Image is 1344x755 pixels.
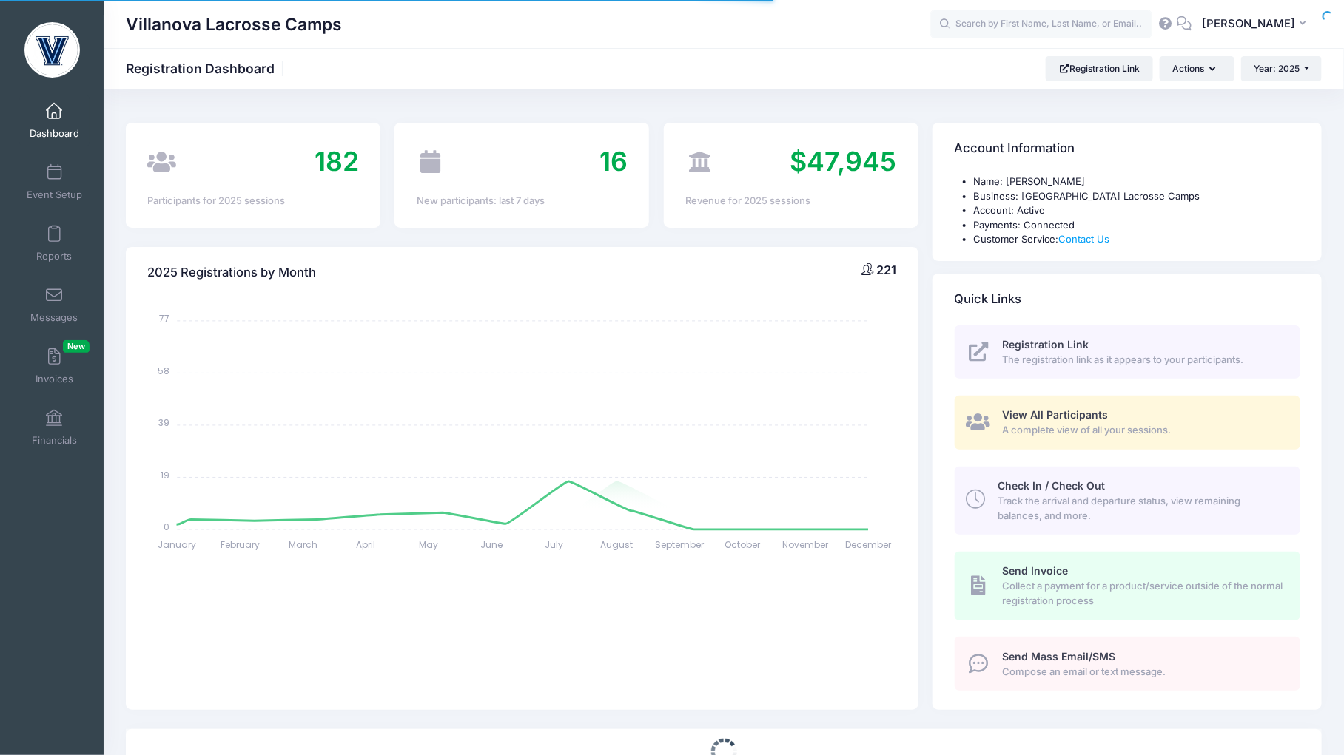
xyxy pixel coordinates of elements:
[315,145,359,177] span: 182
[1202,16,1295,32] span: [PERSON_NAME]
[545,538,564,551] tspan: July
[656,538,705,551] tspan: September
[1254,63,1300,74] span: Year: 2025
[161,469,170,481] tspan: 19
[877,263,897,277] span: 221
[1241,56,1322,81] button: Year: 2025
[356,538,375,551] tspan: April
[19,217,90,269] a: Reports
[1003,338,1089,351] span: Registration Link
[955,325,1300,379] a: Registration Link The registration link as it appears to your participants.
[1003,408,1109,421] span: View All Participants
[1003,564,1069,577] span: Send Invoice
[221,538,260,551] tspan: February
[36,373,73,385] span: Invoices
[998,479,1105,492] span: Check In / Check Out
[974,189,1300,204] li: Business: [GEOGRAPHIC_DATA] Lacrosse Camps
[126,61,287,76] h1: Registration Dashboard
[998,494,1283,523] span: Track the arrival and departure status, view remaining balances, and more.
[19,402,90,453] a: Financials
[955,552,1300,620] a: Send Invoice Collect a payment for a product/service outside of the normal registration process
[30,311,78,324] span: Messages
[63,340,90,353] span: New
[599,145,628,177] span: 16
[1059,233,1110,245] a: Contact Us
[36,250,72,263] span: Reports
[27,189,82,201] span: Event Setup
[164,521,170,533] tspan: 0
[19,279,90,331] a: Messages
[159,416,170,429] tspan: 39
[1003,650,1116,663] span: Send Mass Email/SMS
[974,203,1300,218] li: Account: Active
[1003,665,1283,680] span: Compose an email or text message.
[955,396,1300,450] a: View All Participants A complete view of all your sessions.
[419,538,438,551] tspan: May
[147,251,316,294] h4: 2025 Registrations by Month
[30,127,79,140] span: Dashboard
[24,22,80,78] img: Villanova Lacrosse Camps
[147,194,358,209] div: Participants for 2025 sessions
[955,128,1075,170] h4: Account Information
[955,278,1022,320] h4: Quick Links
[955,467,1300,535] a: Check In / Check Out Track the arrival and departure status, view remaining balances, and more.
[846,538,893,551] tspan: December
[790,145,897,177] span: $47,945
[930,10,1152,39] input: Search by First Name, Last Name, or Email...
[158,365,170,377] tspan: 58
[289,538,317,551] tspan: March
[126,7,342,41] h1: Villanova Lacrosse Camps
[974,175,1300,189] li: Name: [PERSON_NAME]
[1003,353,1283,368] span: The registration link as it appears to your participants.
[1003,579,1283,608] span: Collect a payment for a product/service outside of the normal registration process
[19,340,90,392] a: InvoicesNew
[685,194,896,209] div: Revenue for 2025 sessions
[974,218,1300,233] li: Payments: Connected
[1046,56,1153,81] a: Registration Link
[1003,423,1283,438] span: A complete view of all your sessions.
[974,232,1300,247] li: Customer Service:
[19,95,90,146] a: Dashboard
[1160,56,1234,81] button: Actions
[160,312,170,325] tspan: 77
[480,538,503,551] tspan: June
[725,538,762,551] tspan: October
[19,156,90,208] a: Event Setup
[417,194,628,209] div: New participants: last 7 days
[158,538,197,551] tspan: January
[955,637,1300,691] a: Send Mass Email/SMS Compose an email or text message.
[1192,7,1322,41] button: [PERSON_NAME]
[783,538,830,551] tspan: November
[32,434,77,447] span: Financials
[601,538,634,551] tspan: August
